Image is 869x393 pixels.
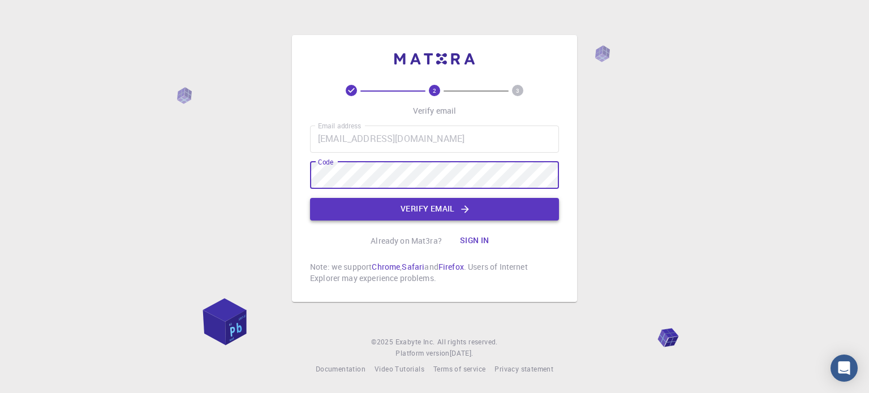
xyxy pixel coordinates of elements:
[494,364,553,373] span: Privacy statement
[375,364,424,375] a: Video Tutorials
[451,230,498,252] button: Sign in
[413,105,457,116] p: Verify email
[433,364,485,373] span: Terms of service
[310,198,559,221] button: Verify email
[516,87,519,94] text: 3
[395,348,449,359] span: Platform version
[438,261,464,272] a: Firefox
[371,336,395,348] span: © 2025
[433,364,485,375] a: Terms of service
[316,364,365,373] span: Documentation
[433,87,436,94] text: 2
[402,261,424,272] a: Safari
[395,336,435,348] a: Exabyte Inc.
[450,348,474,359] a: [DATE].
[395,337,435,346] span: Exabyte Inc.
[494,364,553,375] a: Privacy statement
[318,121,361,131] label: Email address
[318,157,333,167] label: Code
[316,364,365,375] a: Documentation
[310,261,559,284] p: Note: we support , and . Users of Internet Explorer may experience problems.
[831,355,858,382] div: Open Intercom Messenger
[437,336,498,348] span: All rights reserved.
[375,364,424,373] span: Video Tutorials
[372,261,400,272] a: Chrome
[371,235,442,247] p: Already on Mat3ra?
[450,348,474,357] span: [DATE] .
